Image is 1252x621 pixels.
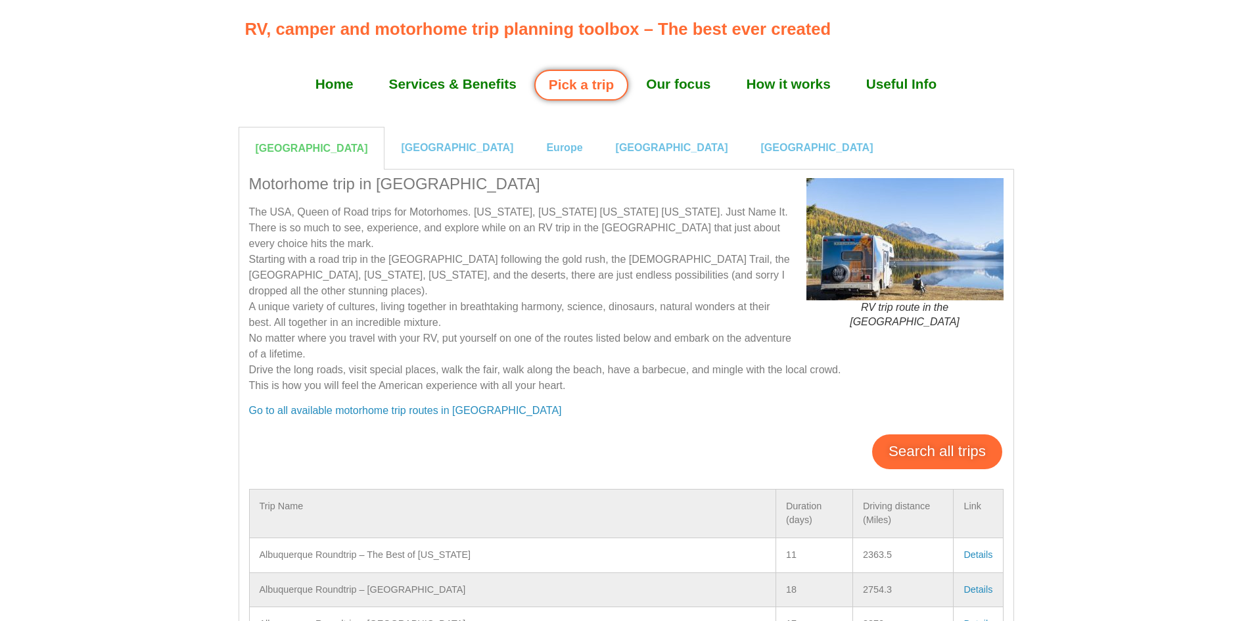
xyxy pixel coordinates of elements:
[534,70,628,101] a: Pick a trip
[628,68,728,101] a: Our focus
[401,142,513,153] a: [GEOGRAPHIC_DATA]
[954,489,1003,538] td: Link
[776,538,852,572] td: 11
[249,572,776,607] td: Albuquerque Roundtrip – [GEOGRAPHIC_DATA]
[848,68,954,101] a: Useful Info
[245,68,1008,101] nav: Menu
[776,489,852,538] td: Duration (days)
[298,68,371,101] a: Home
[761,142,873,153] a: [GEOGRAPHIC_DATA]
[249,489,776,538] td: Trip Name
[249,175,1004,194] h4: Motorhome trip in [GEOGRAPHIC_DATA]
[852,489,954,538] td: Driving distance (Miles)
[852,572,954,607] td: 2754.3
[806,178,1004,300] img: RV trip route in the USA
[776,572,852,607] td: 18
[872,434,1002,469] a: Search all trips
[963,584,992,595] a: Details
[852,538,954,572] td: 2363.5
[249,405,562,416] a: Go to all available motorhome trip routes in [GEOGRAPHIC_DATA]
[616,142,728,153] a: [GEOGRAPHIC_DATA]
[371,68,534,101] a: Services & Benefits
[249,204,1004,394] p: The USA, Queen of Road trips for Motorhomes. [US_STATE], [US_STATE] [US_STATE] [US_STATE]. Just N...
[963,549,992,560] a: Details
[245,16,1015,41] p: RV, camper and motorhome trip planning toolbox – The best ever created
[249,538,776,572] td: Albuquerque Roundtrip – The Best of [US_STATE]
[546,142,582,153] a: Europe
[806,300,1004,330] figcaption: RV trip route in the [GEOGRAPHIC_DATA]
[728,68,848,101] a: How it works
